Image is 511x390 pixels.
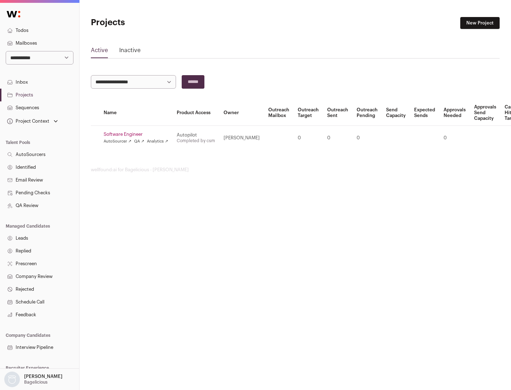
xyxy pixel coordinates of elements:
[91,17,227,28] h1: Projects
[104,132,168,137] a: Software Engineer
[134,139,144,144] a: QA ↗
[104,139,131,144] a: AutoSourcer ↗
[24,379,48,385] p: Bagelicious
[352,126,382,150] td: 0
[264,100,293,126] th: Outreach Mailbox
[91,46,108,57] a: Active
[24,374,62,379] p: [PERSON_NAME]
[177,132,215,138] div: Autopilot
[470,100,500,126] th: Approvals Send Capacity
[119,46,141,57] a: Inactive
[323,126,352,150] td: 0
[4,372,20,387] img: nopic.png
[172,100,219,126] th: Product Access
[439,126,470,150] td: 0
[382,100,410,126] th: Send Capacity
[3,7,24,21] img: Wellfound
[99,100,172,126] th: Name
[219,100,264,126] th: Owner
[410,100,439,126] th: Expected Sends
[439,100,470,126] th: Approvals Needed
[352,100,382,126] th: Outreach Pending
[147,139,168,144] a: Analytics ↗
[323,100,352,126] th: Outreach Sent
[293,126,323,150] td: 0
[3,372,64,387] button: Open dropdown
[219,126,264,150] td: [PERSON_NAME]
[177,139,215,143] a: Completed by csm
[6,116,59,126] button: Open dropdown
[91,167,500,173] footer: wellfound:ai for Bagelicious - [PERSON_NAME]
[293,100,323,126] th: Outreach Target
[460,17,500,29] a: New Project
[6,118,49,124] div: Project Context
